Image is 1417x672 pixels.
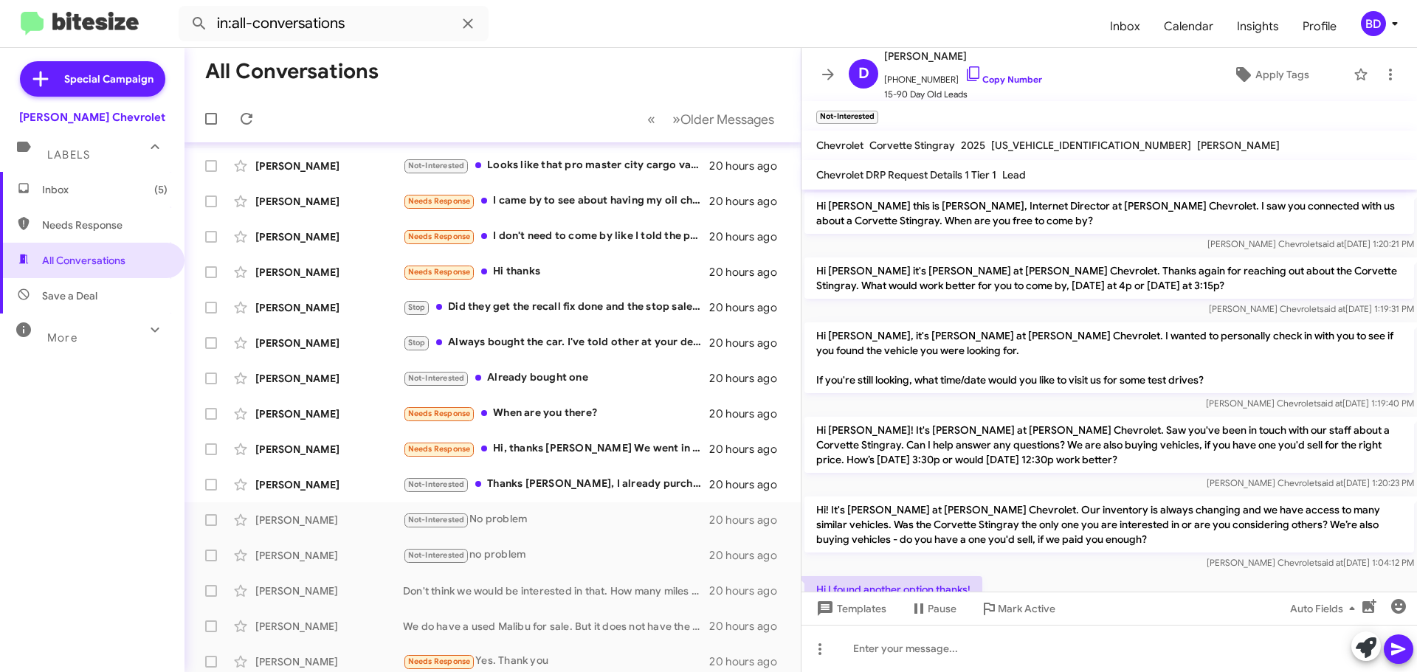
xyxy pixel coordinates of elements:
[804,257,1414,299] p: Hi [PERSON_NAME] it's [PERSON_NAME] at [PERSON_NAME] Chevrolet. Thanks again for reaching out abo...
[647,110,655,128] span: «
[991,139,1191,152] span: [US_VEHICLE_IDENTIFICATION_NUMBER]
[179,6,489,41] input: Search
[403,193,709,209] div: I came by to see about having my oil changed on my GMC Sierra AT4X, but your service department d...
[403,334,709,351] div: Always bought the car. I've told other at your dealership repeatedly. Take me off list
[1195,61,1346,88] button: Apply Tags
[205,60,379,83] h1: All Conversations
[403,440,709,457] div: Hi, thanks [PERSON_NAME] We went in a different direction.
[403,228,709,245] div: I don't need to come by like I told the previous person we drove the Green tracks at [GEOGRAPHIC_...
[709,406,789,421] div: 20 hours ago
[1320,303,1345,314] span: said at
[408,373,465,383] span: Not-Interested
[255,654,403,669] div: [PERSON_NAME]
[47,331,77,344] span: More
[403,583,709,598] div: Don't think we would be interested in that. How many miles and what kind of condition?
[709,336,789,350] div: 20 hours ago
[884,65,1042,87] span: [PHONE_NUMBER]
[1278,595,1373,622] button: Auto Fields
[403,263,709,280] div: Hi thanks
[1317,477,1343,488] span: said at
[255,371,403,386] div: [PERSON_NAME]
[1207,557,1414,568] span: [PERSON_NAME] Chevrolet [DATE] 1:04:12 PM
[408,267,471,277] span: Needs Response
[255,513,403,527] div: [PERSON_NAME]
[1317,557,1343,568] span: said at
[869,139,955,152] span: Corvette Stingray
[403,653,709,670] div: Yes. Thank you
[403,405,709,422] div: When are you there?
[42,182,168,197] span: Inbox
[408,302,426,312] span: Stop
[255,406,403,421] div: [PERSON_NAME]
[709,194,789,209] div: 20 hours ago
[709,477,789,492] div: 20 hours ago
[408,161,465,170] span: Not-Interested
[816,139,863,152] span: Chevrolet
[804,576,982,603] p: Hi I found another option thanks!
[961,139,985,152] span: 2025
[884,87,1042,102] span: 15-90 Day Old Leads
[663,104,783,134] button: Next
[709,619,789,634] div: 20 hours ago
[255,548,403,563] div: [PERSON_NAME]
[709,654,789,669] div: 20 hours ago
[709,548,789,563] div: 20 hours ago
[403,476,709,493] div: Thanks [PERSON_NAME], I already purchased a vehicle. Thanks 🙏
[408,338,426,347] span: Stop
[19,110,165,125] div: [PERSON_NAME] Chevrolet
[255,265,403,280] div: [PERSON_NAME]
[408,657,471,666] span: Needs Response
[255,300,403,315] div: [PERSON_NAME]
[408,409,471,418] span: Needs Response
[709,300,789,315] div: 20 hours ago
[403,547,709,564] div: no problem
[42,288,97,303] span: Save a Deal
[408,232,471,241] span: Needs Response
[928,595,956,622] span: Pause
[1207,477,1414,488] span: [PERSON_NAME] Chevrolet [DATE] 1:20:23 PM
[408,196,471,206] span: Needs Response
[403,157,709,174] div: Looks like that pro master city cargo van was already sold. Looked for something similar on your ...
[408,515,465,524] span: Not-Interested
[408,550,465,560] span: Not-Interested
[1002,168,1026,181] span: Lead
[858,62,869,86] span: D
[1348,11,1401,36] button: BD
[709,442,789,457] div: 20 hours ago
[408,444,471,454] span: Needs Response
[1206,398,1414,409] span: [PERSON_NAME] Chevrolet [DATE] 1:19:40 PM
[816,168,996,181] span: Chevrolet DRP Request Details 1 Tier 1
[1225,5,1291,48] a: Insights
[1207,238,1414,249] span: [PERSON_NAME] Chevrolet [DATE] 1:20:21 PM
[709,371,789,386] div: 20 hours ago
[403,370,709,387] div: Already bought one
[709,229,789,244] div: 20 hours ago
[672,110,680,128] span: »
[1209,303,1414,314] span: [PERSON_NAME] Chevrolet [DATE] 1:19:31 PM
[804,496,1414,553] p: Hi! It's [PERSON_NAME] at [PERSON_NAME] Chevrolet. Our inventory is always changing and we have a...
[154,182,168,197] span: (5)
[709,265,789,280] div: 20 hours ago
[1291,5,1348,48] a: Profile
[255,442,403,457] div: [PERSON_NAME]
[1098,5,1152,48] a: Inbox
[639,104,783,134] nav: Page navigation example
[255,619,403,634] div: [PERSON_NAME]
[255,159,403,173] div: [PERSON_NAME]
[64,72,154,86] span: Special Campaign
[408,479,465,489] span: Not-Interested
[804,193,1414,234] p: Hi [PERSON_NAME] this is [PERSON_NAME], Internet Director at [PERSON_NAME] Chevrolet. I saw you c...
[255,477,403,492] div: [PERSON_NAME]
[1152,5,1225,48] a: Calendar
[680,111,774,128] span: Older Messages
[255,583,403,598] div: [PERSON_NAME]
[884,47,1042,65] span: [PERSON_NAME]
[813,595,886,622] span: Templates
[42,218,168,232] span: Needs Response
[42,253,125,268] span: All Conversations
[804,322,1414,393] p: Hi [PERSON_NAME], it's [PERSON_NAME] at [PERSON_NAME] Chevrolet. I wanted to personally check in ...
[255,336,403,350] div: [PERSON_NAME]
